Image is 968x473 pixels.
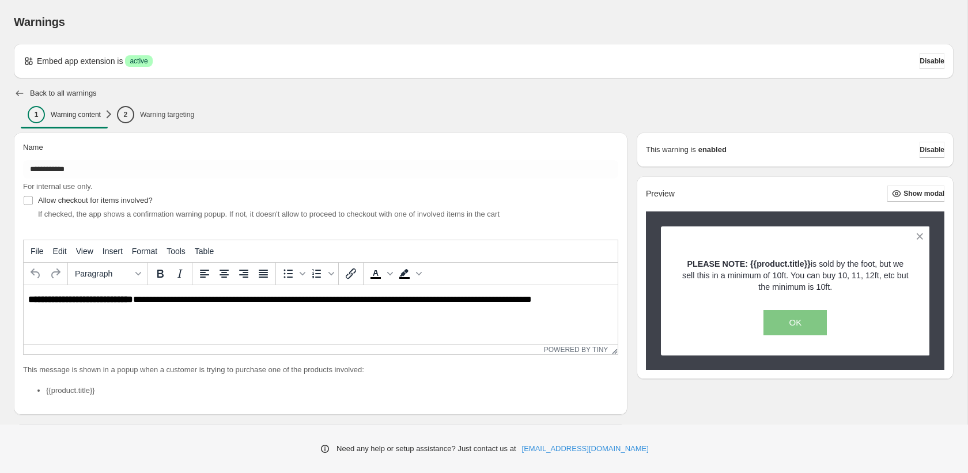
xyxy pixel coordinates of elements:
button: Justify [254,264,273,283]
span: Disable [920,56,944,66]
button: Redo [46,264,65,283]
div: Resize [608,345,618,354]
p: This message is shown in a popup when a customer is trying to purchase one of the products involved: [23,364,618,376]
button: Disable [920,142,944,158]
span: File [31,247,44,256]
h2: Back to all warnings [30,89,97,98]
p: is sold by the foot, but we sell this in a minimum of 10ft. You can buy 10, 11, 12ft, etc but the... [681,258,910,293]
button: Formats [70,264,145,283]
div: Text color [366,264,395,283]
span: For internal use only. [23,182,92,191]
a: Powered by Tiny [544,346,608,354]
button: Disable [920,53,944,69]
strong: PLEASE NOTE: {{product.title}} [687,259,810,268]
span: Tools [167,247,186,256]
button: Bold [150,264,170,283]
h2: Preview [646,189,675,199]
span: Insert [103,247,123,256]
iframe: Rich Text Area [24,285,618,344]
button: OK [763,310,827,335]
button: Insert/edit link [341,264,361,283]
div: 2 [117,106,134,123]
span: Paragraph [75,269,131,278]
p: This warning is [646,144,696,156]
button: Show modal [887,186,944,202]
strong: enabled [698,144,727,156]
p: Warning targeting [140,110,194,119]
span: Edit [53,247,67,256]
span: Show modal [903,189,944,198]
span: View [76,247,93,256]
a: [EMAIL_ADDRESS][DOMAIN_NAME] [522,443,649,455]
span: Format [132,247,157,256]
div: Background color [395,264,423,283]
span: Disable [920,145,944,154]
span: If checked, the app shows a confirmation warning popup. If not, it doesn't allow to proceed to ch... [38,210,500,218]
span: Name [23,143,43,152]
p: Warning content [51,110,101,119]
div: Numbered list [307,264,336,283]
button: Align right [234,264,254,283]
div: 1 [28,106,45,123]
button: Align center [214,264,234,283]
span: Allow checkout for items involved? [38,196,153,205]
div: Bullet list [278,264,307,283]
span: Warnings [14,16,65,28]
span: active [130,56,148,66]
p: Embed app extension is [37,55,123,67]
button: Undo [26,264,46,283]
button: Italic [170,264,190,283]
span: Table [195,247,214,256]
button: Align left [195,264,214,283]
li: {{product.title}} [46,385,618,396]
